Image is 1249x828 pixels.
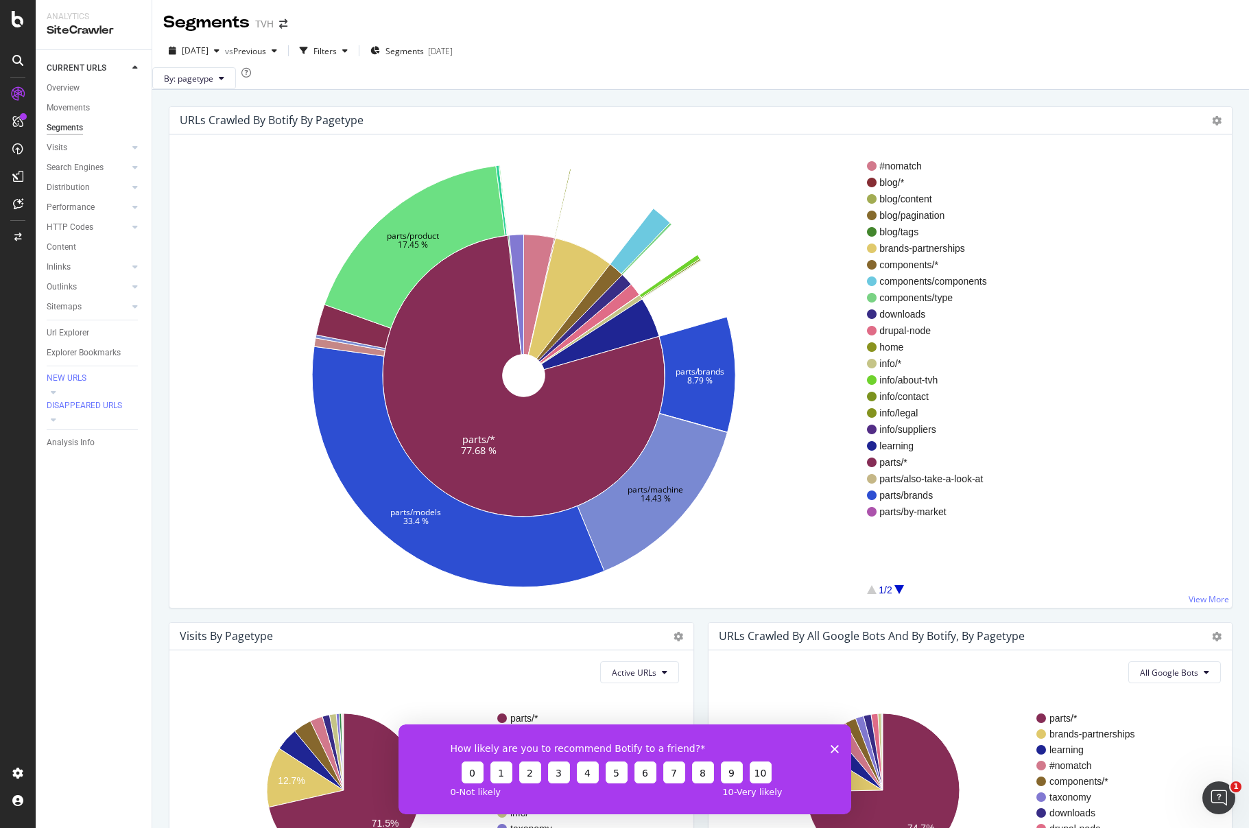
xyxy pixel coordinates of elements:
[879,258,986,272] span: components/*
[365,40,458,62] button: Segments[DATE]
[428,45,453,57] div: [DATE]
[879,406,986,420] span: info/legal
[879,373,986,387] span: info/about-tvh
[47,399,142,413] a: DISAPPEARED URLS
[47,346,142,360] a: Explorer Bookmarks
[180,627,273,646] h4: Visits by pagetype
[1049,760,1091,771] text: #nomatch
[47,436,95,450] div: Analysis Info
[879,357,986,370] span: info/*
[47,372,142,386] a: NEW URLS
[1049,729,1135,740] text: brands-partnerships
[47,61,128,75] a: CURRENT URLS
[47,220,93,235] div: HTTP Codes
[1049,792,1091,803] text: taxonomy
[1202,781,1235,814] iframe: Intercom live chat
[47,61,106,75] div: CURRENT URLS
[47,121,83,135] div: Segments
[47,280,77,294] div: Outlinks
[47,200,95,215] div: Performance
[47,260,128,274] a: Inlinks
[233,45,266,57] span: Previous
[47,280,128,294] a: Outlinks
[1189,593,1229,605] a: View More
[510,713,538,724] text: parts/*
[879,324,986,338] span: drupal-node
[879,488,986,502] span: parts/brands
[879,241,986,255] span: brands-partnerships
[461,443,497,456] text: 77.68 %
[47,240,142,255] a: Content
[182,45,209,56] span: 2025 Aug. 12th
[879,472,986,486] span: parts/also-take-a-look-at
[676,366,725,377] text: parts/brands
[390,506,441,517] text: parts/models
[1049,744,1084,755] text: learning
[879,423,986,436] span: info/suppliers
[1049,713,1078,724] text: parts/*
[510,807,532,818] text: info/*
[879,291,986,305] span: components/type
[879,390,986,403] span: info/contact
[163,11,250,34] div: Segments
[385,45,424,57] span: Segments
[225,45,233,57] span: vs
[47,101,142,115] a: Movements
[628,484,683,495] text: parts/machine
[47,161,104,175] div: Search Engines
[47,121,142,135] a: Segments
[387,229,439,241] text: parts/product
[47,161,128,175] a: Search Engines
[1212,632,1222,641] i: Options
[879,176,986,189] span: blog/*
[47,240,76,255] div: Content
[152,67,236,89] button: By: pagetype
[180,111,364,130] h4: URLs Crawled By Botify By pagetype
[687,375,713,386] text: 8.79 %
[47,260,71,274] div: Inlinks
[47,300,128,314] a: Sitemaps
[47,200,128,215] a: Performance
[47,11,141,23] div: Analytics
[47,141,128,155] a: Visits
[47,180,90,195] div: Distribution
[294,40,353,62] button: Filters
[313,45,337,57] div: Filters
[255,17,274,31] div: TVH
[1049,807,1095,818] text: downloads
[47,326,89,340] div: Url Explorer
[879,583,892,597] div: 1/2
[233,40,283,62] button: Previous
[47,81,80,95] div: Overview
[47,180,128,195] a: Distribution
[47,300,82,314] div: Sitemaps
[719,627,1025,646] h4: URLs Crawled by All Google Bots and by Botify, by pagetype
[879,439,986,453] span: learning
[1212,116,1222,126] i: Options
[1140,667,1198,678] span: All Google Bots
[278,776,305,787] text: 12.7%
[279,19,287,29] div: arrow-right-arrow-left
[47,81,142,95] a: Overview
[612,667,656,678] span: Active URLs
[1049,776,1108,787] text: components/*
[47,220,128,235] a: HTTP Codes
[879,159,986,173] span: #nomatch
[879,307,986,321] span: downloads
[879,274,986,288] span: components/components
[47,372,86,384] div: NEW URLS
[47,326,142,340] a: Url Explorer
